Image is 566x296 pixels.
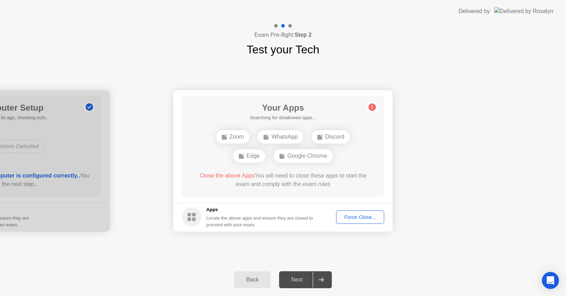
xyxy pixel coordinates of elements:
div: You will need to close these apps to start the exam and comply with the exam rules [192,172,374,188]
h4: Exam Pre-flight: [254,31,312,39]
div: Delivered by [458,7,490,16]
button: Force Close... [336,210,384,224]
button: Back [234,271,271,288]
div: Zoom [216,130,250,144]
div: Next [281,277,313,283]
div: Open Intercom Messenger [542,272,559,289]
div: Locate the above apps and ensure they are closed to proceed with your exam. [206,215,313,228]
img: Delivered by Rosalyn [494,7,553,15]
div: Google Chrome [274,149,333,163]
div: Discord [312,130,350,144]
h5: Searching for disallowed apps... [250,114,316,121]
h5: Apps [206,206,313,213]
div: Back [236,277,268,283]
h1: Your Apps [250,101,316,114]
h1: Test your Tech [247,41,319,58]
div: WhatsApp [258,130,303,144]
span: Close the above Apps [200,173,255,179]
div: Force Close... [339,214,382,220]
b: Step 2 [295,32,312,38]
button: Next [279,271,332,288]
div: Edge [233,149,265,163]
